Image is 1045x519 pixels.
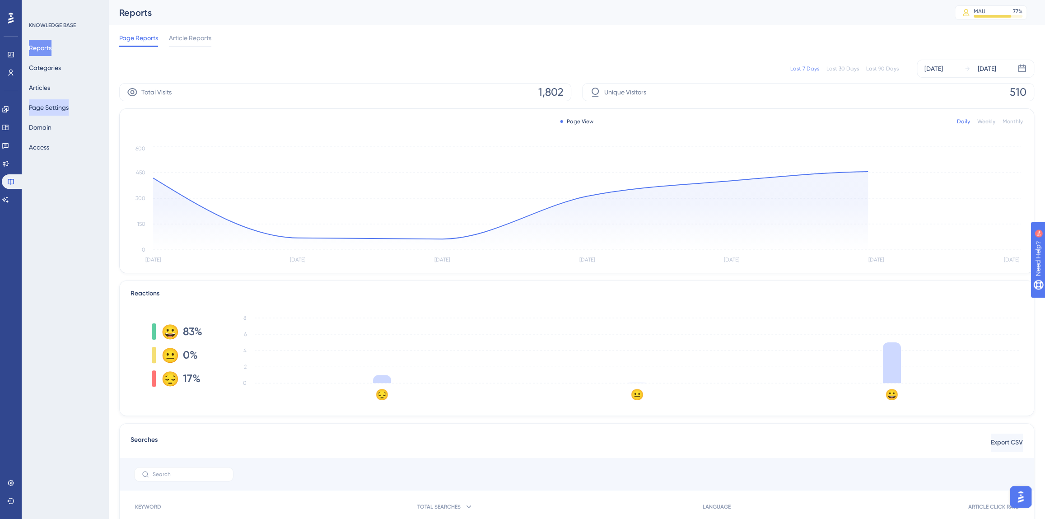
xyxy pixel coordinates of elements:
[703,503,731,510] span: LANGUAGE
[29,139,49,155] button: Access
[630,388,644,401] text: 😐
[1003,118,1023,125] div: Monthly
[991,434,1023,452] button: Export CSV
[868,257,884,263] tspan: [DATE]
[29,79,50,96] button: Articles
[1004,257,1019,263] tspan: [DATE]
[183,324,202,339] span: 83%
[142,247,145,253] tspan: 0
[604,87,646,98] span: Unique Visitors
[29,22,76,29] div: KNOWLEDGE BASE
[135,145,145,152] tspan: 600
[977,118,995,125] div: Weekly
[560,118,593,125] div: Page View
[978,63,996,74] div: [DATE]
[243,347,247,354] tspan: 4
[183,348,198,362] span: 0%
[119,33,158,43] span: Page Reports
[434,257,450,263] tspan: [DATE]
[885,388,899,401] text: 😀
[153,471,226,477] input: Search
[924,63,943,74] div: [DATE]
[991,437,1023,448] span: Export CSV
[183,371,201,386] span: 17%
[145,257,161,263] tspan: [DATE]
[135,195,145,201] tspan: 300
[135,503,161,510] span: KEYWORD
[579,257,595,263] tspan: [DATE]
[141,87,172,98] span: Total Visits
[131,435,158,451] span: Searches
[968,503,1018,510] span: ARTICLE CLICK RATE
[136,169,145,176] tspan: 450
[974,8,985,15] div: MAU
[29,40,51,56] button: Reports
[290,257,305,263] tspan: [DATE]
[161,348,176,362] div: 😐
[169,33,211,43] span: Article Reports
[538,85,564,99] span: 1,802
[161,324,176,339] div: 😀
[417,503,461,510] span: TOTAL SEARCHES
[29,99,69,116] button: Page Settings
[866,65,899,72] div: Last 90 Days
[161,371,176,386] div: 😔
[957,118,970,125] div: Daily
[790,65,819,72] div: Last 7 Days
[1010,85,1026,99] span: 510
[243,315,247,321] tspan: 8
[61,5,67,12] div: 9+
[244,364,247,370] tspan: 2
[119,6,932,19] div: Reports
[826,65,859,72] div: Last 30 Days
[244,331,247,337] tspan: 6
[243,380,247,386] tspan: 0
[724,257,739,263] tspan: [DATE]
[1013,8,1022,15] div: 77 %
[21,2,56,13] span: Need Help?
[131,288,1023,299] div: Reactions
[29,60,61,76] button: Categories
[137,221,145,227] tspan: 150
[29,119,51,136] button: Domain
[375,388,389,401] text: 😔
[1007,483,1034,510] iframe: UserGuiding AI Assistant Launcher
